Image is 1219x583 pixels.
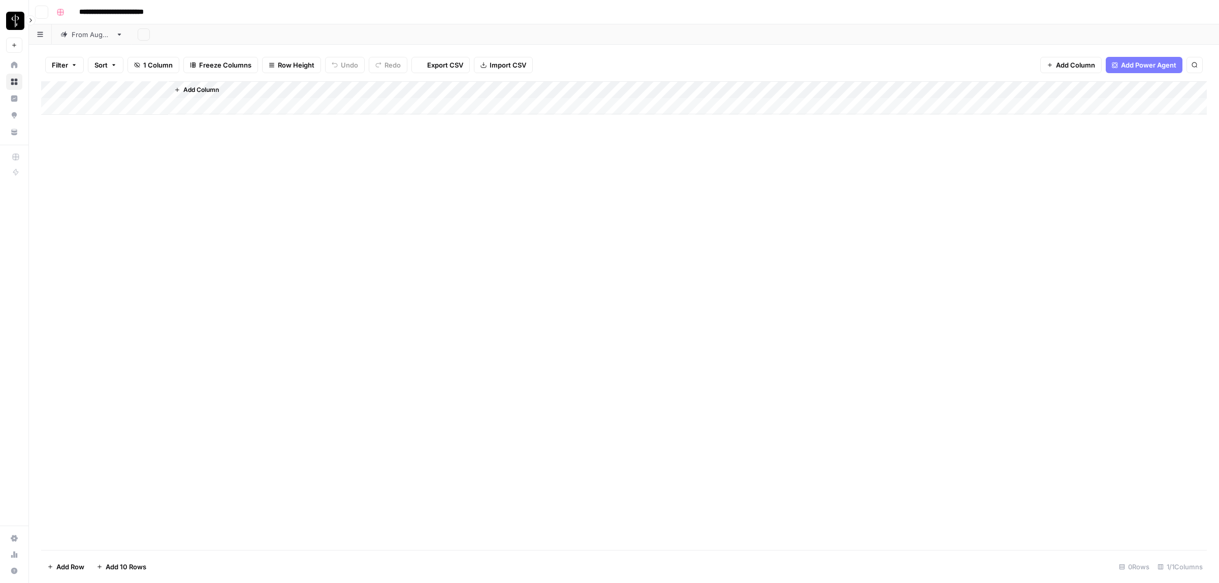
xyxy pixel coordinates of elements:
[6,8,22,34] button: Workspace: LP Production Workloads
[278,60,314,70] span: Row Height
[262,57,321,73] button: Row Height
[411,57,470,73] button: Export CSV
[6,74,22,90] a: Browse
[94,60,108,70] span: Sort
[127,57,179,73] button: 1 Column
[88,57,123,73] button: Sort
[1106,57,1182,73] button: Add Power Agent
[1153,559,1207,575] div: 1/1 Columns
[41,559,90,575] button: Add Row
[341,60,358,70] span: Undo
[6,124,22,140] a: Your Data
[45,57,84,73] button: Filter
[183,85,219,94] span: Add Column
[170,83,223,96] button: Add Column
[199,60,251,70] span: Freeze Columns
[6,563,22,579] button: Help + Support
[427,60,463,70] span: Export CSV
[474,57,533,73] button: Import CSV
[6,107,22,123] a: Opportunities
[369,57,407,73] button: Redo
[6,546,22,563] a: Usage
[1040,57,1102,73] button: Add Column
[183,57,258,73] button: Freeze Columns
[6,12,24,30] img: LP Production Workloads Logo
[106,562,146,572] span: Add 10 Rows
[143,60,173,70] span: 1 Column
[6,57,22,73] a: Home
[72,29,112,40] div: From [DATE]
[325,57,365,73] button: Undo
[1121,60,1176,70] span: Add Power Agent
[90,559,152,575] button: Add 10 Rows
[384,60,401,70] span: Redo
[1115,559,1153,575] div: 0 Rows
[56,562,84,572] span: Add Row
[490,60,526,70] span: Import CSV
[52,60,68,70] span: Filter
[6,530,22,546] a: Settings
[1056,60,1095,70] span: Add Column
[6,90,22,107] a: Insights
[52,24,132,45] a: From [DATE]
